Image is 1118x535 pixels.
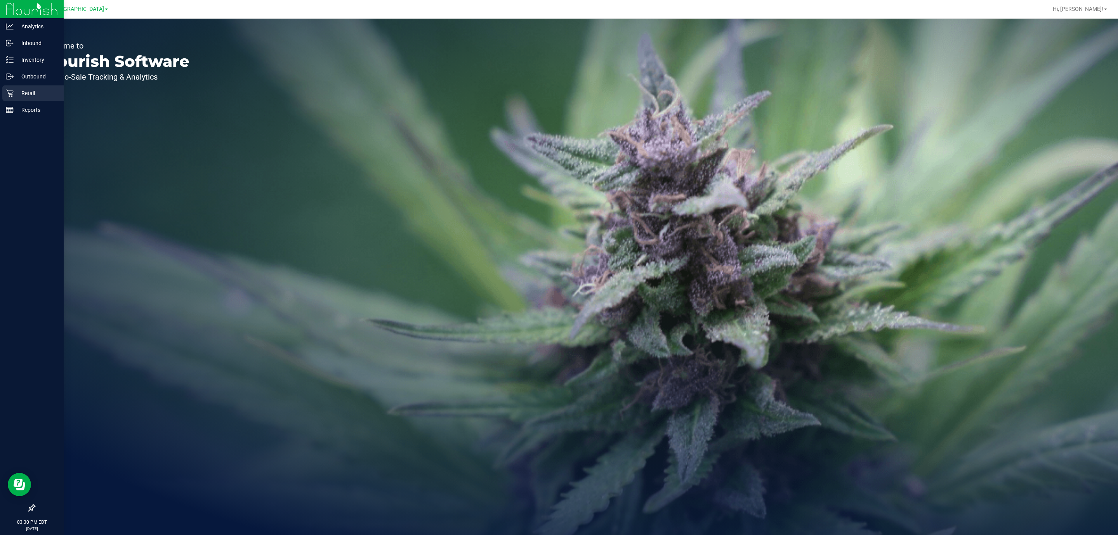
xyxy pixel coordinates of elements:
[6,106,14,114] inline-svg: Reports
[1053,6,1103,12] span: Hi, [PERSON_NAME]!
[6,56,14,64] inline-svg: Inventory
[42,42,189,50] p: Welcome to
[6,39,14,47] inline-svg: Inbound
[6,89,14,97] inline-svg: Retail
[3,519,60,526] p: 03:30 PM EDT
[14,72,60,81] p: Outbound
[14,105,60,115] p: Reports
[14,22,60,31] p: Analytics
[42,54,189,69] p: Flourish Software
[14,55,60,64] p: Inventory
[6,23,14,30] inline-svg: Analytics
[51,6,104,12] span: [GEOGRAPHIC_DATA]
[42,73,189,81] p: Seed-to-Sale Tracking & Analytics
[14,89,60,98] p: Retail
[6,73,14,80] inline-svg: Outbound
[3,526,60,532] p: [DATE]
[8,473,31,496] iframe: Resource center
[14,38,60,48] p: Inbound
